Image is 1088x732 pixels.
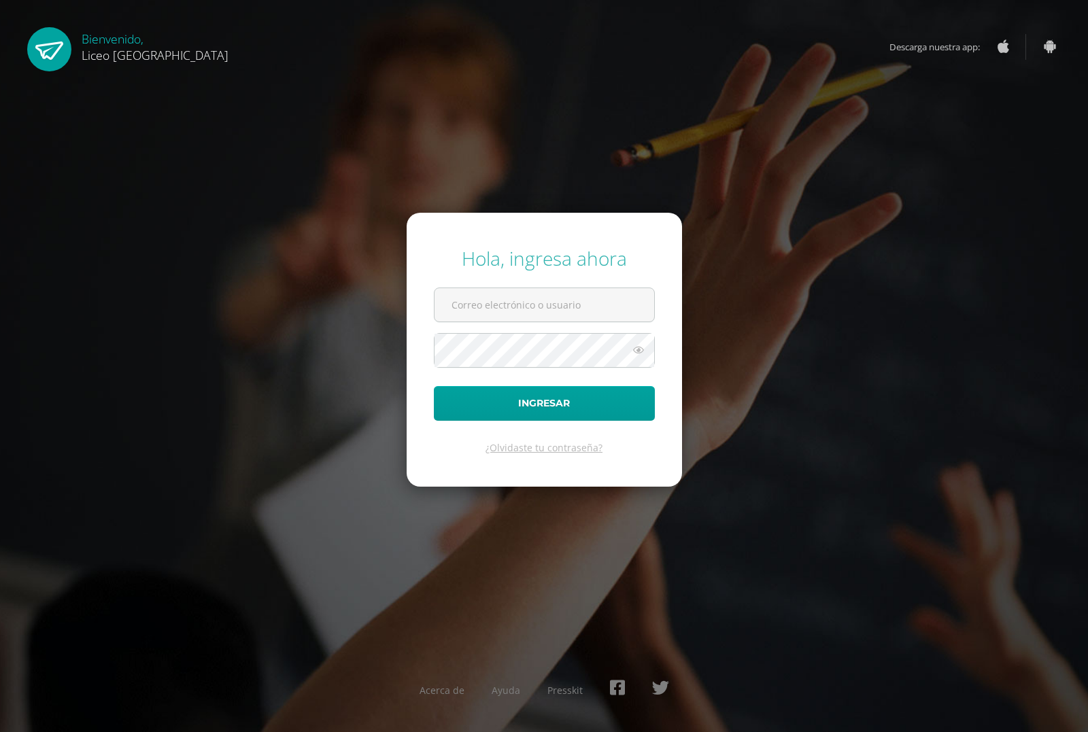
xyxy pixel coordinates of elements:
a: Presskit [547,684,583,697]
span: Liceo [GEOGRAPHIC_DATA] [82,47,228,63]
input: Correo electrónico o usuario [435,288,654,321]
a: Ayuda [492,684,520,697]
a: ¿Olvidaste tu contraseña? [486,441,602,454]
div: Bienvenido, [82,27,228,63]
a: Acerca de [420,684,464,697]
span: Descarga nuestra app: [889,34,993,60]
div: Hola, ingresa ahora [434,245,655,271]
button: Ingresar [434,386,655,421]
